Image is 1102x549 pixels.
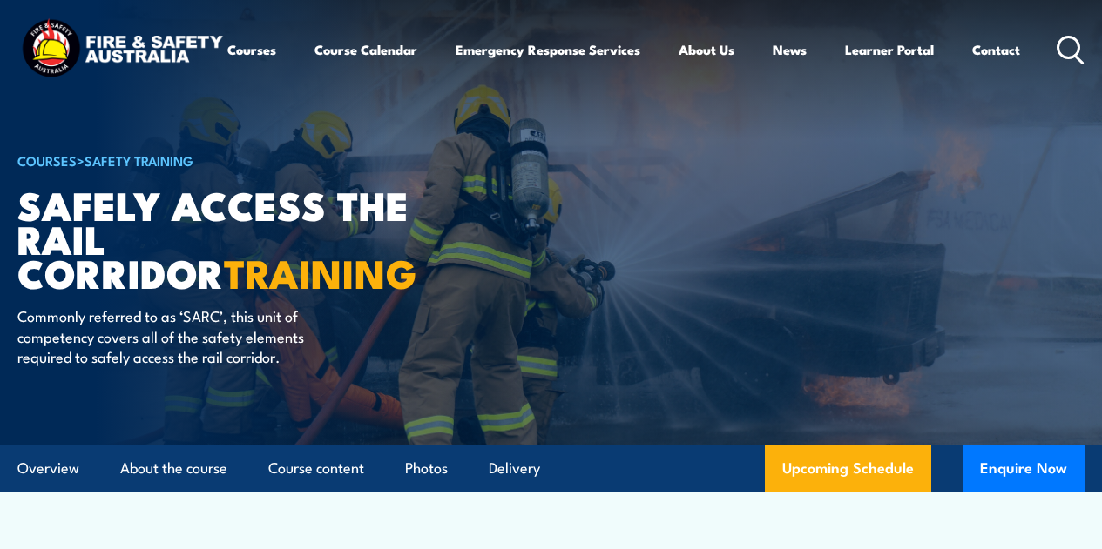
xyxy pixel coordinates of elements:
a: About Us [679,29,734,70]
strong: TRAINING [224,242,417,302]
a: Delivery [489,445,540,492]
a: Courses [227,29,276,70]
a: Contact [972,29,1020,70]
h6: > [17,150,448,171]
a: Course Calendar [314,29,417,70]
a: Overview [17,445,79,492]
a: News [773,29,807,70]
a: Photos [405,445,448,492]
p: Commonly referred to as ‘SARC’, this unit of competency covers all of the safety elements require... [17,305,335,366]
a: Course content [268,445,364,492]
a: Learner Portal [845,29,934,70]
a: Upcoming Schedule [765,445,931,492]
a: About the course [120,445,227,492]
button: Enquire Now [963,445,1085,492]
a: Emergency Response Services [456,29,640,70]
h1: Safely Access the Rail Corridor [17,187,448,289]
a: COURSES [17,151,77,170]
a: Safety Training [85,151,193,170]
